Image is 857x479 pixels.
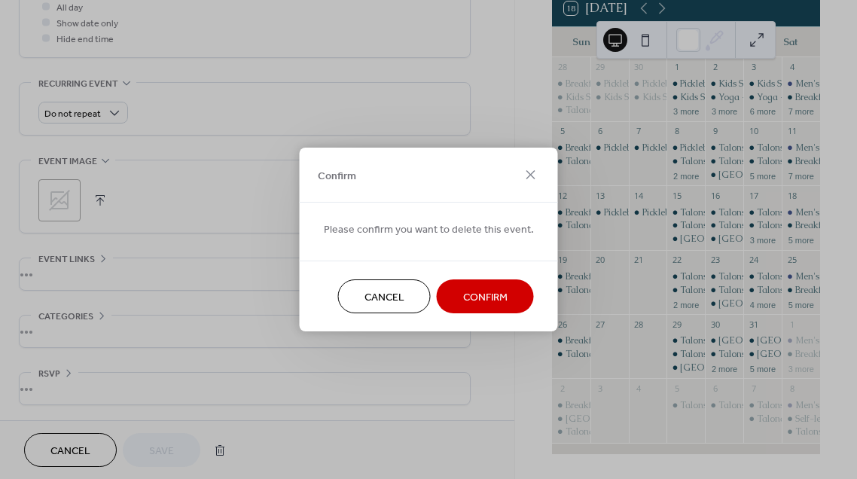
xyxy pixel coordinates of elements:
span: Cancel [364,290,404,306]
button: Cancel [338,279,431,313]
span: Please confirm you want to delete this event. [324,222,534,238]
span: Confirm [463,290,508,306]
span: Confirm [318,168,356,184]
button: Confirm [437,279,534,313]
